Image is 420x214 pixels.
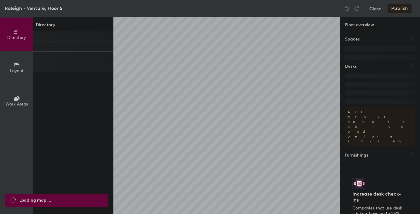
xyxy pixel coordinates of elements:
img: Sticker logo [352,178,366,189]
img: Undo [344,5,350,11]
span: Loading map ... [19,197,51,204]
h1: Floor overview [340,17,420,31]
button: Close [369,4,381,13]
h1: Furnishings [345,152,368,159]
img: Redo [354,5,360,11]
span: Work Areas [5,102,28,107]
div: Raleigh - Venture, Floor 5 [5,5,62,12]
canvas: Map [113,17,340,214]
h1: Directory [33,22,113,31]
h1: Spaces [345,36,360,43]
p: All desks need to be in a pod before saving [345,107,415,146]
h4: Increase desk check-ins [352,191,404,203]
h1: Desks [345,63,357,70]
span: Layout [10,68,24,73]
span: Directory [7,35,26,40]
